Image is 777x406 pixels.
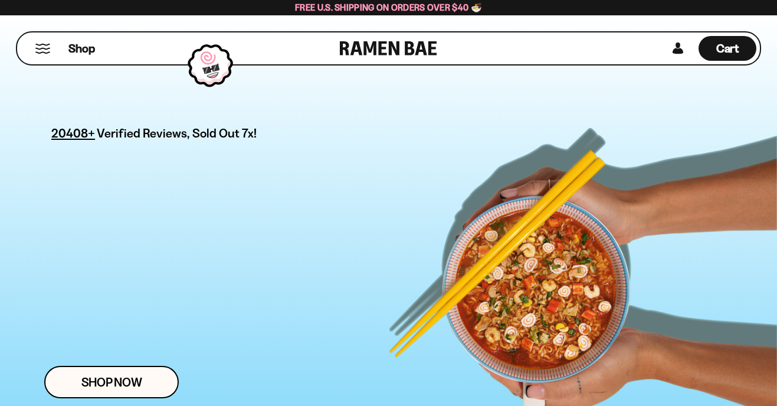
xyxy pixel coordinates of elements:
button: Mobile Menu Trigger [35,44,51,54]
span: 20408+ [51,124,95,142]
a: Shop Now [44,366,179,398]
span: Verified Reviews, Sold Out 7x! [97,126,257,140]
span: Shop [68,41,95,57]
div: Cart [699,32,756,64]
a: Shop [68,36,95,61]
span: Shop Now [81,376,142,388]
span: Cart [716,41,739,55]
span: Free U.S. Shipping on Orders over $40 🍜 [295,2,482,13]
